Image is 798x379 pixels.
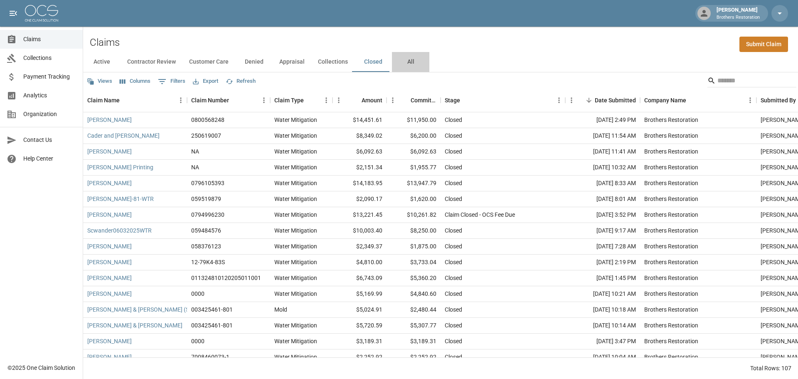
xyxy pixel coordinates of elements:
[644,147,698,156] div: Brothers Restoration
[387,89,441,112] div: Committed Amount
[445,195,462,203] div: Closed
[274,131,317,140] div: Water Mitigation
[565,144,640,160] div: [DATE] 11:41 AM
[392,52,429,72] button: All
[191,131,221,140] div: 250619007
[387,94,399,107] button: Menu
[387,239,441,255] div: $1,875.00
[175,94,187,107] button: Menu
[350,94,362,106] button: Sort
[445,89,460,112] div: Stage
[387,176,441,191] div: $13,947.79
[332,302,387,318] div: $5,024.91
[565,94,578,107] button: Menu
[686,94,698,106] button: Sort
[644,163,698,171] div: Brothers Restoration
[5,5,22,22] button: open drawer
[355,52,392,72] button: Closed
[270,89,332,112] div: Claim Type
[235,52,273,72] button: Denied
[23,54,76,62] span: Collections
[445,274,462,282] div: Closed
[274,147,317,156] div: Water Mitigation
[332,239,387,255] div: $2,349.37
[332,334,387,349] div: $3,189.31
[445,131,462,140] div: Closed
[332,207,387,223] div: $13,221.45
[87,179,132,187] a: [PERSON_NAME]
[750,364,791,372] div: Total Rows: 107
[274,116,317,124] div: Water Mitigation
[273,52,311,72] button: Appraisal
[644,89,686,112] div: Company Name
[332,176,387,191] div: $14,183.95
[87,116,132,124] a: [PERSON_NAME]
[387,349,441,365] div: $2,252.92
[191,274,261,282] div: 011324810120205011001
[332,255,387,270] div: $4,810.00
[744,94,756,107] button: Menu
[387,270,441,286] div: $5,360.20
[274,353,317,361] div: Water Mitigation
[707,74,796,89] div: Search
[191,226,221,235] div: 059484576
[644,226,698,235] div: Brothers Restoration
[644,116,698,124] div: Brothers Restoration
[399,94,411,106] button: Sort
[332,128,387,144] div: $8,349.02
[85,75,114,88] button: Views
[23,91,76,100] span: Analytics
[565,160,640,176] div: [DATE] 10:32 AM
[87,258,132,266] a: [PERSON_NAME]
[445,163,462,171] div: Closed
[274,163,317,171] div: Water Mitigation
[332,318,387,334] div: $5,720.59
[191,89,229,112] div: Claim Number
[411,89,436,112] div: Committed Amount
[565,302,640,318] div: [DATE] 10:18 AM
[258,94,270,107] button: Menu
[441,89,565,112] div: Stage
[713,6,763,21] div: [PERSON_NAME]
[553,94,565,107] button: Menu
[387,302,441,318] div: $2,480.44
[387,207,441,223] div: $10,261.82
[761,89,796,112] div: Submitted By
[87,211,132,219] a: [PERSON_NAME]
[191,258,225,266] div: 12-79K4-83S
[565,270,640,286] div: [DATE] 1:45 PM
[274,242,317,250] div: Water Mitigation
[332,286,387,302] div: $5,169.99
[640,89,756,112] div: Company Name
[644,179,698,187] div: Brothers Restoration
[387,191,441,207] div: $1,620.00
[583,94,595,106] button: Sort
[274,290,317,298] div: Water Mitigation
[7,364,75,372] div: © 2025 One Claim Solution
[445,242,462,250] div: Closed
[274,195,317,203] div: Water Mitigation
[191,353,229,361] div: 7008460073-1
[565,349,640,365] div: [DATE] 10:04 AM
[304,94,315,106] button: Sort
[182,52,235,72] button: Customer Care
[229,94,241,106] button: Sort
[332,94,345,107] button: Menu
[25,5,58,22] img: ocs-logo-white-transparent.png
[445,147,462,156] div: Closed
[274,305,287,314] div: Mold
[224,75,258,88] button: Refresh
[87,337,132,345] a: [PERSON_NAME]
[644,337,698,345] div: Brothers Restoration
[565,207,640,223] div: [DATE] 3:52 PM
[187,89,270,112] div: Claim Number
[83,52,798,72] div: dynamic tabs
[445,226,462,235] div: Closed
[320,94,332,107] button: Menu
[332,223,387,239] div: $10,003.40
[87,131,160,140] a: Cader and [PERSON_NAME]
[87,195,154,203] a: [PERSON_NAME]-81-WTR
[191,211,224,219] div: 0794996230
[87,242,132,250] a: [PERSON_NAME]
[445,116,462,124] div: Closed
